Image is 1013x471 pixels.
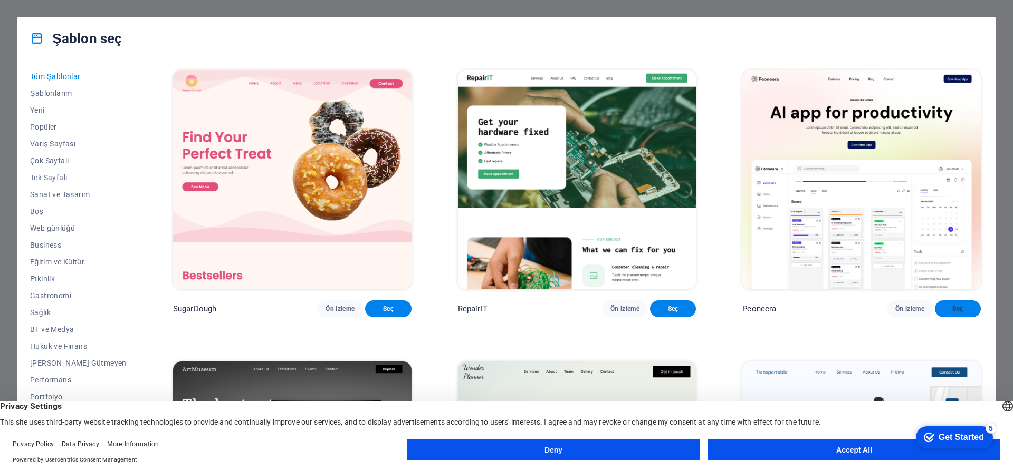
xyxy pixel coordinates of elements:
button: Eğitim ve Kültür [30,253,127,270]
span: Tüm Şablonlar [30,72,127,81]
h4: Şablon seç [30,30,122,47]
button: Hukuk ve Finans [30,338,127,355]
button: Boş [30,203,127,220]
span: Hukuk ve Finans [30,342,127,350]
button: Ön izleme [317,300,363,317]
span: Etkinlik [30,274,127,283]
span: Seç [374,305,403,313]
div: Get Started [31,12,77,21]
span: Seç [943,305,972,313]
span: Sağlık [30,308,127,317]
span: [PERSON_NAME] Gütmeyen [30,359,127,367]
span: Popüler [30,123,127,131]
button: Çok Sayfalı [30,152,127,169]
span: Boş [30,207,127,215]
img: Peoneera [742,70,981,289]
span: Performans [30,376,127,384]
span: Seç [658,305,687,313]
button: Yeni [30,102,127,119]
p: SugarDough [173,303,216,314]
span: Ön izleme [610,305,639,313]
span: Ön izleme [895,305,924,313]
img: SugarDough [173,70,412,289]
img: RepairIT [458,70,696,289]
button: Performans [30,371,127,388]
span: Eğitim ve Kültür [30,258,127,266]
span: Şablonlarım [30,89,127,97]
button: Business [30,237,127,253]
button: Popüler [30,119,127,135]
button: Tüm Şablonlar [30,68,127,85]
span: Yeni [30,106,127,114]
button: Ön izleme [602,300,648,317]
button: Varış Sayfası [30,135,127,152]
span: Çok Sayfalı [30,156,127,165]
button: Gastronomi [30,287,127,304]
span: BT ve Medya [30,325,127,333]
button: Sağlık [30,304,127,321]
button: Seç [650,300,696,317]
button: Portfolyo [30,388,127,405]
button: [PERSON_NAME] Gütmeyen [30,355,127,371]
button: Web günlüğü [30,220,127,237]
span: Sanat ve Tasarım [30,190,127,199]
span: Gastronomi [30,291,127,300]
div: 5 [78,2,89,13]
span: Web günlüğü [30,224,127,232]
span: Varış Sayfası [30,140,127,148]
button: Sanat ve Tasarım [30,186,127,203]
span: Business [30,241,127,249]
button: Ön izleme [887,300,933,317]
button: BT ve Medya [30,321,127,338]
button: Şablonlarım [30,85,127,102]
button: Seç [365,300,411,317]
div: Get Started 5 items remaining, 0% complete [8,5,85,27]
button: Seç [935,300,981,317]
p: RepairIT [458,303,488,314]
span: Portfolyo [30,392,127,401]
span: Tek Sayfalı [30,173,127,182]
button: Tek Sayfalı [30,169,127,186]
button: Etkinlik [30,270,127,287]
p: Peoneera [742,303,776,314]
span: Ön izleme [326,305,355,313]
